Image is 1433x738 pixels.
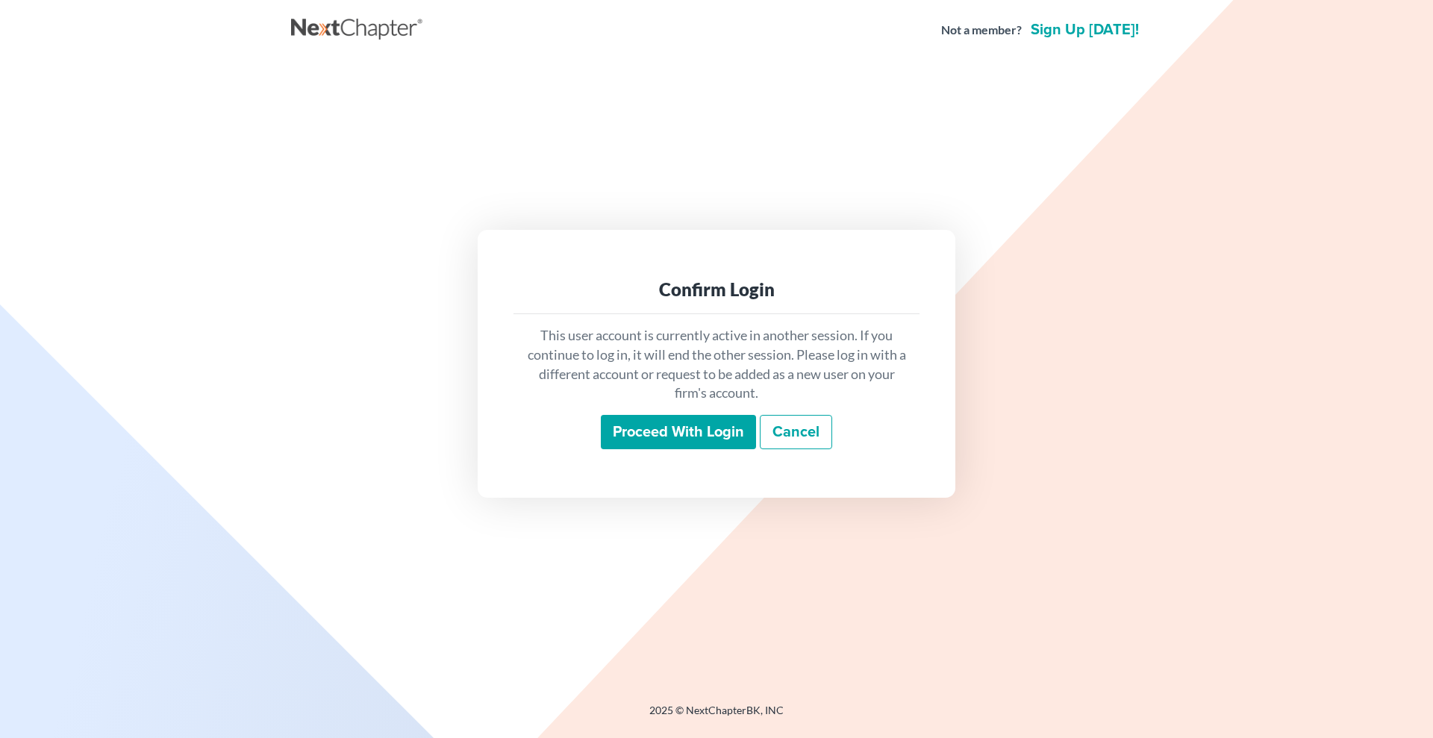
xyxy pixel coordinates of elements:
[941,22,1022,39] strong: Not a member?
[291,703,1142,730] div: 2025 © NextChapterBK, INC
[1028,22,1142,37] a: Sign up [DATE]!
[525,326,908,403] p: This user account is currently active in another session. If you continue to log in, it will end ...
[760,415,832,449] a: Cancel
[525,278,908,301] div: Confirm Login
[601,415,756,449] input: Proceed with login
